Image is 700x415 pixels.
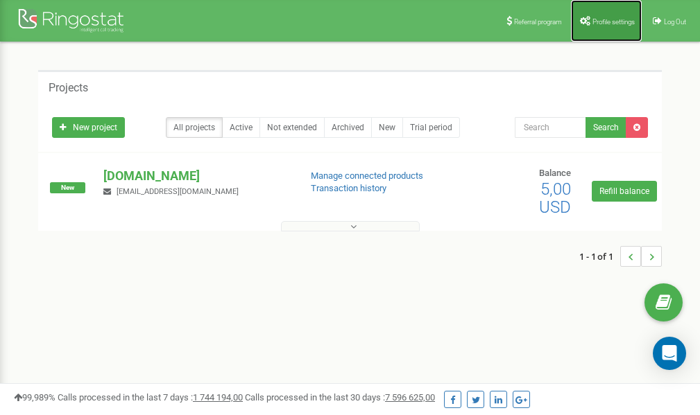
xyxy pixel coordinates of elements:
[653,337,686,370] div: Open Intercom Messenger
[245,392,435,403] span: Calls processed in the last 30 days :
[385,392,435,403] u: 7 596 625,00
[514,18,562,26] span: Referral program
[579,246,620,267] span: 1 - 1 of 1
[259,117,325,138] a: Not extended
[664,18,686,26] span: Log Out
[193,392,243,403] u: 1 744 194,00
[52,117,125,138] a: New project
[311,183,386,193] a: Transaction history
[579,232,662,281] nav: ...
[166,117,223,138] a: All projects
[324,117,372,138] a: Archived
[539,168,571,178] span: Balance
[117,187,239,196] span: [EMAIL_ADDRESS][DOMAIN_NAME]
[103,167,288,185] p: [DOMAIN_NAME]
[50,182,85,193] span: New
[49,82,88,94] h5: Projects
[586,117,626,138] button: Search
[592,18,635,26] span: Profile settings
[592,181,657,202] a: Refill balance
[58,392,243,403] span: Calls processed in the last 7 days :
[311,170,423,181] a: Manage connected products
[515,117,586,138] input: Search
[222,117,260,138] a: Active
[539,179,571,217] span: 5,00 USD
[402,117,460,138] a: Trial period
[371,117,403,138] a: New
[14,392,56,403] span: 99,989%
